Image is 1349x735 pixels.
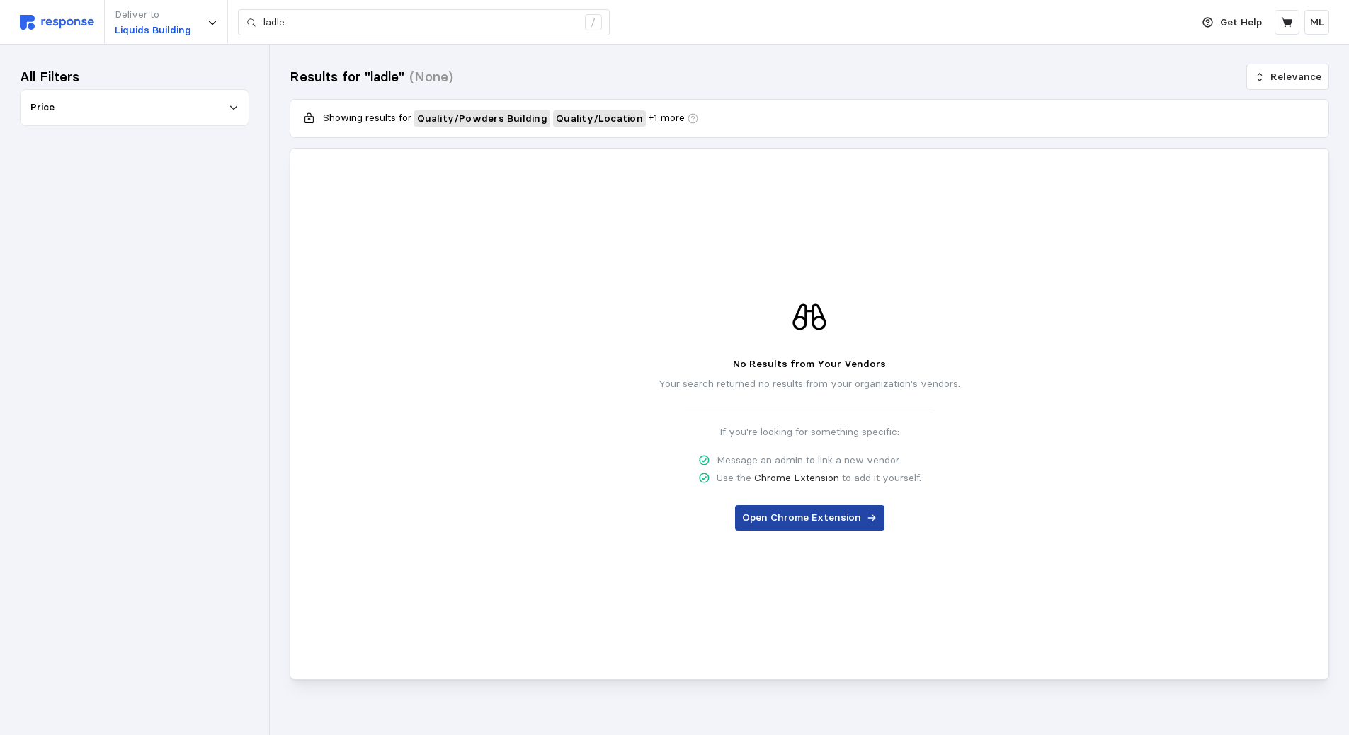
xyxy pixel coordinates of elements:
h3: All Filters [20,67,79,86]
h3: Results for "ladle" [290,67,404,86]
span: Quality / Location [556,111,643,126]
img: svg%3e [20,15,94,30]
p: ML [1310,15,1324,30]
span: Quality / Powders Building [417,111,547,126]
p: Use the to add it yourself. [717,470,921,486]
p: Message an admin to link a new vendor. [717,453,901,468]
input: Search for a product name or SKU [263,10,577,35]
p: Get Help [1220,15,1262,30]
p: Deliver to [115,7,191,23]
button: Open Chrome Extension [735,505,884,531]
p: Open Chrome Extension [742,510,861,526]
p: Showing results for [323,110,411,126]
div: / [585,14,602,31]
p: Price [30,100,55,115]
button: ML [1304,10,1329,35]
button: Get Help [1194,9,1270,36]
a: Chrome Extension [754,471,839,484]
p: No Results from Your Vendors [733,357,886,372]
p: Your search returned no results from your organization's vendors. [659,376,960,392]
h3: (None) [409,67,453,86]
p: If you're looking for something specific: [719,424,899,440]
span: + 1 more [649,110,685,126]
p: Liquids Building [115,23,191,38]
p: Relevance [1270,69,1321,85]
button: Relevance [1246,64,1329,91]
